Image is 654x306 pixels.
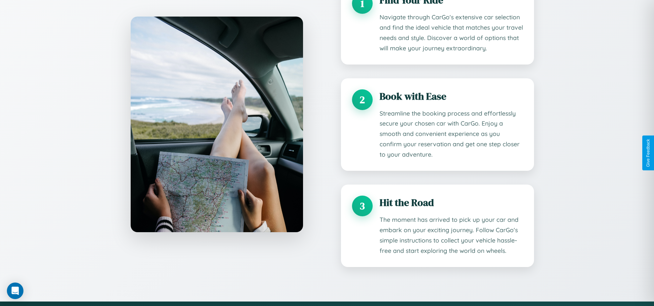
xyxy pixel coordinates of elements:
div: 2 [352,89,373,110]
h3: Hit the Road [380,196,523,209]
p: Streamline the booking process and effortlessly secure your chosen car with CarGo. Enjoy a smooth... [380,108,523,160]
div: Give Feedback [646,139,651,167]
p: The moment has arrived to pick up your car and embark on your exciting journey. Follow CarGo's si... [380,215,523,256]
img: CarGo map interface [131,17,303,232]
p: Navigate through CarGo's extensive car selection and find the ideal vehicle that matches your tra... [380,12,523,53]
h3: Book with Ease [380,89,523,103]
div: Open Intercom Messenger [7,283,23,299]
div: 3 [352,196,373,216]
